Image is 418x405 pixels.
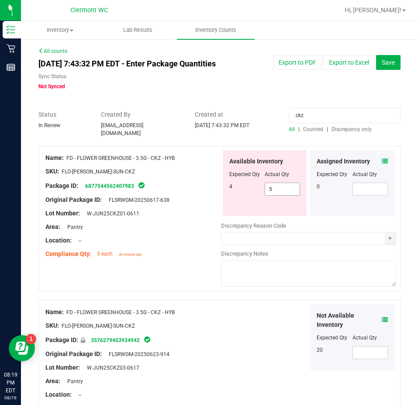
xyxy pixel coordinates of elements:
inline-svg: Reports [7,63,15,72]
span: Assigned Inventory [317,157,370,166]
span: W-JUN25CKZ03-0617 [83,365,139,371]
div: Expected Qty [317,170,352,178]
a: Lab Results [99,21,176,39]
span: In Review [38,122,60,128]
iframe: Resource center unread badge [26,334,36,344]
button: Export to PDF [273,55,322,70]
input: 5 [265,183,300,195]
span: Lab Results [111,26,164,34]
span: Area: [45,377,60,384]
span: Discrepancy only [332,126,372,132]
span: In Sync [138,181,145,190]
span: SKU: [45,322,59,329]
span: Discrepancy Reason Code [221,222,286,229]
a: Inventory Counts [177,21,255,39]
span: [EMAIL_ADDRESS][DOMAIN_NAME] [101,122,143,136]
span: Name: [45,308,64,315]
div: Expected Qty [317,334,352,342]
span: Status [38,110,88,119]
span: FLO-[PERSON_NAME]-SUN-CKZ [62,169,135,175]
p: 08:19 PM EDT [4,371,17,395]
span: Not Synced [38,83,65,90]
div: 20 [317,346,352,354]
span: Expected Qty [229,171,260,177]
a: Counted [301,126,327,132]
span: FD - FLOWER GREENHOUSE - 3.5G - CKZ - HYB [66,309,175,315]
span: | [327,126,328,132]
span: Not Available Inventory [317,311,382,329]
button: Export to Excel [323,55,375,70]
a: 3576279453934942 [91,337,140,343]
span: Compliance Qty: [45,250,91,257]
span: Actual Qty [265,171,289,177]
span: 5 each [97,251,113,257]
a: Discrepancy only [329,126,372,132]
span: Lot Number: [45,364,80,371]
div: Discrepancy Notes [221,249,397,258]
span: Created By [101,110,182,119]
a: Inventory [21,21,99,39]
span: -- [74,392,81,398]
div: Actual Qty [352,170,388,178]
label: Sync Status [38,73,66,80]
span: Available Inventory [229,157,283,166]
p: 08/19 [4,395,17,401]
span: Location: [45,237,72,244]
h4: [DATE] 7:43:32 PM EDT - Enter Package Quantities [38,59,244,68]
span: Inventory Counts [183,26,248,34]
span: Inventory [21,26,98,34]
span: Original Package ID: [45,196,102,203]
span: Clermont WC [70,7,108,14]
div: 0 [317,183,352,190]
a: All [289,126,298,132]
span: Created at [195,110,276,119]
span: -- [74,238,81,244]
span: Original Package ID: [45,350,102,357]
span: | [298,126,300,132]
span: All [289,126,295,132]
span: select [385,232,396,245]
span: Location: [45,391,72,398]
span: In Sync [143,335,151,344]
span: Pantry [63,224,83,230]
a: 6877544562407983 [85,183,134,189]
div: Actual Qty [352,334,388,342]
span: Lot Number: [45,210,80,217]
span: FD - FLOWER GREENHOUSE - 3.5G - CKZ - HYB [66,155,175,161]
span: FLO-[PERSON_NAME]-SUN-CKZ [62,323,135,329]
span: Area: [45,223,60,230]
button: Save [376,55,401,70]
span: W-JUN25CKZ01-0611 [83,211,139,217]
a: All counts [38,48,67,54]
span: Hi, [PERSON_NAME]! [345,7,401,14]
span: FLSRWGM-20250617-638 [104,197,169,203]
span: 4 [229,183,232,190]
span: Package ID: [45,182,78,189]
span: 36 minutes ago [118,253,142,256]
input: Type item name or package id [289,108,401,123]
span: Pantry [63,378,83,384]
span: Package ID: [45,336,78,343]
span: SKU: [45,168,59,175]
span: Save [382,59,395,66]
span: [DATE] 7:43:32 PM EDT [195,122,249,128]
span: Name: [45,154,64,161]
iframe: Resource center [9,335,35,361]
inline-svg: Retail [7,44,15,53]
span: Counted [303,126,323,132]
span: FLSRWGM-20250623-914 [104,351,169,357]
inline-svg: Inventory [7,25,15,34]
